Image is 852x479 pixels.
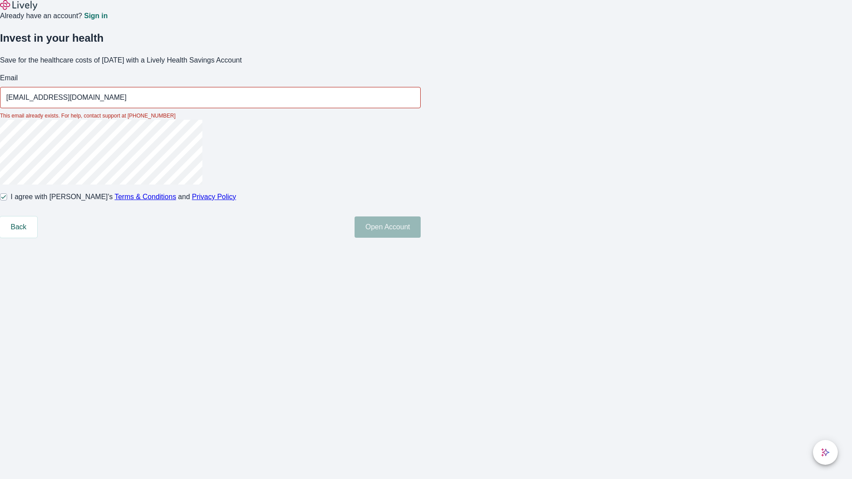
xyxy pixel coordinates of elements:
svg: Lively AI Assistant [821,448,830,457]
button: chat [813,440,838,465]
a: Terms & Conditions [114,193,176,200]
a: Privacy Policy [192,193,237,200]
span: I agree with [PERSON_NAME]’s and [11,192,236,202]
a: Sign in [84,12,107,20]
